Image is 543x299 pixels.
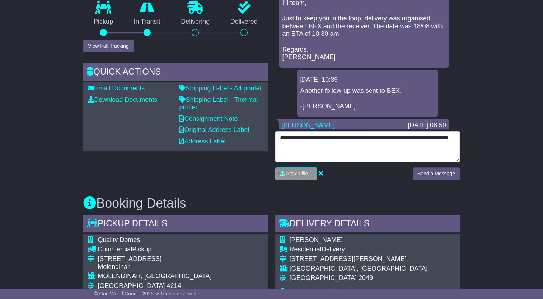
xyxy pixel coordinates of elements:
[83,18,123,26] p: Pickup
[98,236,140,243] span: Quality Domes
[98,246,211,253] div: Pickup
[123,18,171,26] p: In Transit
[98,263,211,271] div: Molendinar
[167,282,181,289] span: 4214
[275,215,460,234] div: Delivery Details
[290,288,343,295] span: [PERSON_NAME]
[88,96,157,103] a: Download Documents
[290,274,357,281] span: [GEOGRAPHIC_DATA]
[98,282,165,289] span: [GEOGRAPHIC_DATA]
[94,291,198,296] span: © One World Courier 2025. All rights reserved.
[359,274,373,281] span: 2049
[83,196,460,210] h3: Booking Details
[290,255,452,263] div: [STREET_ADDRESS][PERSON_NAME]
[290,265,452,273] div: [GEOGRAPHIC_DATA], [GEOGRAPHIC_DATA]
[179,138,225,145] a: Address Label
[413,167,460,180] button: Send a Message
[179,126,249,133] a: Original Address Label
[290,236,343,243] span: [PERSON_NAME]
[83,215,268,234] div: Pickup Details
[220,18,268,26] p: Delivered
[170,18,220,26] p: Delivering
[179,115,238,122] a: Consignment Note
[98,272,211,280] div: MOLENDINAR, [GEOGRAPHIC_DATA]
[300,87,435,110] p: Another follow-up was sent to BEX. -[PERSON_NAME]
[290,246,322,253] span: Residential
[83,63,268,82] div: Quick Actions
[83,40,133,52] button: View Full Tracking
[179,96,258,111] a: Shipping Label - Thermal printer
[290,246,452,253] div: Delivery
[179,85,262,92] a: Shipping Label - A4 printer
[98,255,211,263] div: [STREET_ADDRESS]
[300,76,435,84] div: [DATE] 10:39
[282,122,335,129] a: [PERSON_NAME]
[88,85,145,92] a: Email Documents
[408,122,446,129] div: [DATE] 08:59
[98,246,132,253] span: Commercial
